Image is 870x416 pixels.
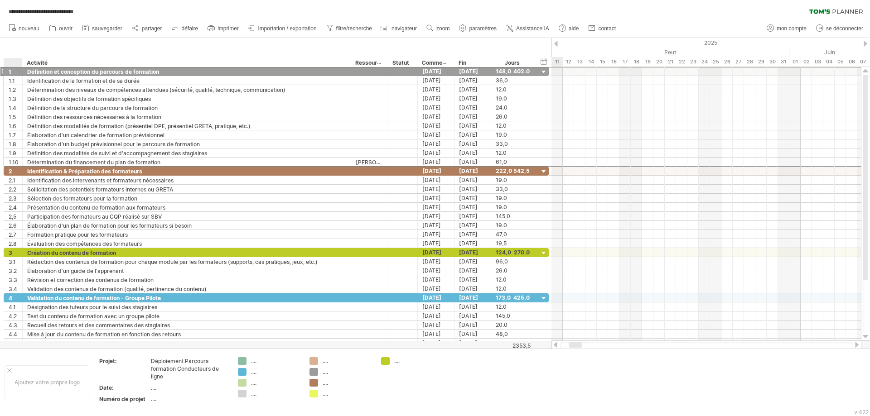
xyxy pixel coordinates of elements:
[496,258,508,265] font: 96,0
[496,149,507,156] font: 12.0
[555,58,560,65] font: 11
[459,231,478,238] font: [DATE]
[151,384,156,391] font: ....
[324,23,375,34] a: filtre/recherche
[826,25,863,32] font: se déconnecter
[459,95,478,102] font: [DATE]
[379,23,420,34] a: navigateur
[422,294,441,301] font: [DATE]
[665,57,676,67] div: Mercredi 21 mai 2025
[27,68,159,75] font: Définition et conception du parcours de formation
[569,25,579,32] font: aide
[496,339,506,346] font: 17.0
[812,57,823,67] div: Mardi 3 juin 2025
[27,96,151,102] font: Définition des objectifs de formation spécifiques
[422,321,441,328] font: [DATE]
[496,321,507,328] font: 20.0
[323,390,328,397] font: ....
[496,131,507,138] font: 19.0
[713,58,719,65] font: 25
[27,105,158,111] font: Définition de la structure du parcours de formation
[459,285,478,292] font: [DATE]
[767,57,778,67] div: Vendredi 30 mai 2025
[574,57,585,67] div: Mardi 13 mai 2025
[459,122,478,129] font: [DATE]
[837,58,844,65] font: 05
[336,25,372,32] font: filtre/recherche
[747,58,753,65] font: 28
[27,86,285,93] font: Détermination des niveaux de compétences attendues (sécurité, qualité, technique, communication)
[258,25,317,32] font: importation / exportation
[824,49,835,56] font: Juin
[9,286,17,292] font: 3.4
[849,58,855,65] font: 06
[142,25,162,32] font: partager
[424,23,452,34] a: zoom
[459,113,478,120] font: [DATE]
[512,342,531,349] font: 2353,5
[9,159,19,166] font: 1.10
[422,140,441,147] font: [DATE]
[496,122,507,129] font: 12.0
[9,295,12,301] font: 4
[566,58,571,65] font: 12
[251,358,256,364] font: ....
[769,58,776,65] font: 30
[459,294,478,301] font: [DATE]
[9,340,17,347] font: 4,5
[9,105,16,111] font: 1.4
[563,57,574,67] div: Lundi 12 mai 2025
[9,123,16,129] font: 1.6
[27,213,162,220] font: Participation des formateurs au CQP réalisé sur SBV
[835,57,846,67] div: Jeudi 5 juin 2025
[755,57,767,67] div: Jeudi 29 mai 2025
[422,68,441,75] font: [DATE]
[422,276,441,283] font: [DATE]
[459,312,478,319] font: [DATE]
[205,23,242,34] a: imprimer
[704,39,717,46] font: 2025
[9,77,15,84] font: 1.1
[9,177,15,184] font: 2.1
[130,23,165,34] a: partager
[496,158,507,165] font: 61,0
[9,213,16,220] font: 2,5
[459,258,478,265] font: [DATE]
[251,368,256,375] font: ....
[27,177,174,184] font: Identification des intervenants et formateurs nécessaires
[645,58,651,65] font: 19
[459,77,478,84] font: [DATE]
[9,168,12,175] font: 2
[356,158,401,166] font: [PERSON_NAME]
[679,58,685,65] font: 22
[9,222,17,229] font: 2.6
[777,25,807,32] font: mon compte
[459,303,478,310] font: [DATE]
[577,58,583,65] font: 13
[27,132,164,139] font: Élaboration d'un calendrier de formation prévisionnel
[690,58,696,65] font: 23
[556,23,582,34] a: aide
[459,131,478,138] font: [DATE]
[19,25,39,32] font: nouveau
[823,57,835,67] div: Mercredi 4 juin 2025
[27,340,129,347] font: Révision finale du contenu de formation
[496,249,511,256] font: 124,0
[436,25,449,32] font: zoom
[80,23,125,34] a: sauvegarder
[9,186,16,193] font: 2.2
[151,396,156,402] font: ....
[459,104,478,111] font: [DATE]
[589,58,594,65] font: 14
[597,57,608,67] div: Jeudi 15 mai 2025
[181,25,198,32] font: défaire
[9,313,17,320] font: 4.2
[422,195,441,201] font: [DATE]
[99,384,114,391] font: Date:
[422,213,441,220] font: [DATE]
[586,23,619,34] a: contact
[27,249,116,256] font: Création du contenu de formation
[656,58,662,65] font: 20
[422,222,441,229] font: [DATE]
[701,58,708,65] font: 24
